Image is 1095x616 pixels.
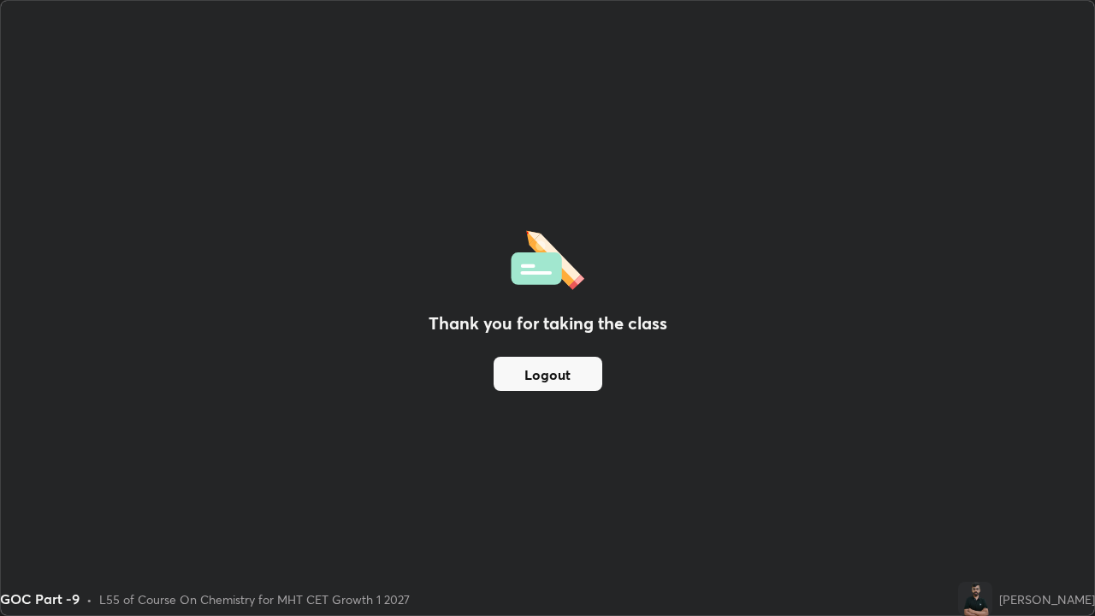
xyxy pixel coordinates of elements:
[958,582,992,616] img: 389f4bdc53ec4d96b1e1bd1f524e2cc9.png
[86,590,92,608] div: •
[99,590,410,608] div: L55 of Course On Chemistry for MHT CET Growth 1 2027
[429,311,667,336] h2: Thank you for taking the class
[511,225,584,290] img: offlineFeedback.1438e8b3.svg
[999,590,1095,608] div: [PERSON_NAME]
[494,357,602,391] button: Logout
